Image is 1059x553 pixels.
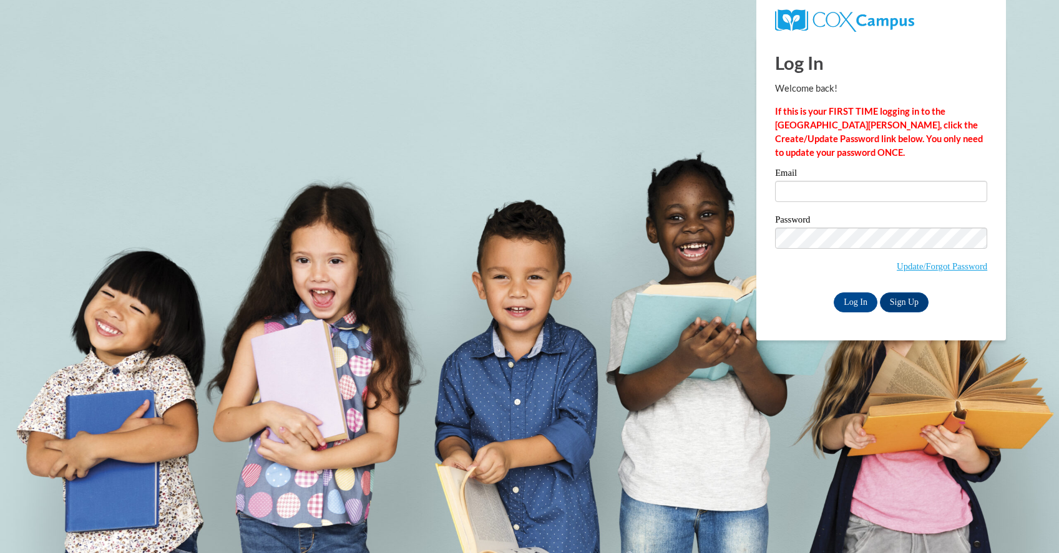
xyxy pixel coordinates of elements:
[775,9,914,32] img: COX Campus
[880,292,929,312] a: Sign Up
[775,106,983,158] strong: If this is your FIRST TIME logging in to the [GEOGRAPHIC_DATA][PERSON_NAME], click the Create/Upd...
[775,50,987,75] h1: Log In
[775,168,987,181] label: Email
[897,261,987,271] a: Update/Forgot Password
[775,215,987,228] label: Password
[775,82,987,95] p: Welcome back!
[775,14,914,25] a: COX Campus
[834,292,877,312] input: Log In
